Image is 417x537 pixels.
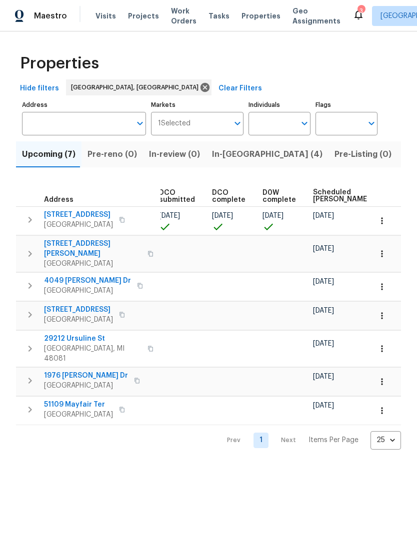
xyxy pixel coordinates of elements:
button: Open [297,116,311,130]
span: [GEOGRAPHIC_DATA] [44,410,113,420]
span: [DATE] [313,212,334,219]
label: Flags [315,102,377,108]
span: Scheduled [PERSON_NAME] [313,189,369,203]
span: Hide filters [20,82,59,95]
span: [STREET_ADDRESS][PERSON_NAME] [44,239,141,259]
span: 29212 Ursuline St [44,334,141,344]
span: [DATE] [313,340,334,347]
span: Maestro [34,11,67,21]
span: 4049 [PERSON_NAME] Dr [44,276,131,286]
span: DCO complete [212,189,245,203]
span: [DATE] [313,307,334,314]
span: Clear Filters [218,82,262,95]
span: DCO submitted [159,189,195,203]
span: Projects [128,11,159,21]
div: [GEOGRAPHIC_DATA], [GEOGRAPHIC_DATA] [66,79,211,95]
span: 1 Selected [158,119,190,128]
span: Work Orders [171,6,196,26]
span: Properties [241,11,280,21]
span: [DATE] [262,212,283,219]
span: [DATE] [159,212,180,219]
span: Visits [95,11,116,21]
label: Individuals [248,102,310,108]
label: Address [22,102,146,108]
button: Hide filters [16,79,63,98]
span: Upcoming (7) [22,147,75,161]
span: Address [44,196,73,203]
span: Geo Assignments [292,6,340,26]
span: [GEOGRAPHIC_DATA] [44,259,141,269]
span: [DATE] [313,402,334,409]
span: [DATE] [212,212,233,219]
span: Pre-reno (0) [87,147,137,161]
span: Properties [20,58,99,68]
span: [STREET_ADDRESS] [44,210,113,220]
a: Goto page 1 [253,433,268,448]
span: In-review (0) [149,147,200,161]
p: Items Per Page [308,435,358,445]
span: In-[GEOGRAPHIC_DATA] (4) [212,147,322,161]
span: Pre-Listing (0) [334,147,391,161]
span: 51109 Mayfair Ter [44,400,113,410]
span: [GEOGRAPHIC_DATA], [GEOGRAPHIC_DATA] [71,82,202,92]
button: Clear Filters [214,79,266,98]
span: D0W complete [262,189,296,203]
span: [GEOGRAPHIC_DATA] [44,220,113,230]
span: [DATE] [313,373,334,380]
span: Tasks [208,12,229,19]
button: Open [230,116,244,130]
span: [DATE] [313,245,334,252]
div: 3 [357,6,364,16]
button: Open [133,116,147,130]
label: Markets [151,102,244,108]
span: [GEOGRAPHIC_DATA] [44,286,131,296]
span: [GEOGRAPHIC_DATA] [44,315,113,325]
span: [GEOGRAPHIC_DATA], MI 48081 [44,344,141,364]
button: Open [364,116,378,130]
span: 1976 [PERSON_NAME] Dr [44,371,128,381]
div: 25 [370,427,401,453]
span: [STREET_ADDRESS] [44,305,113,315]
nav: Pagination Navigation [217,431,401,450]
span: [DATE] [313,278,334,285]
span: [GEOGRAPHIC_DATA] [44,381,128,391]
